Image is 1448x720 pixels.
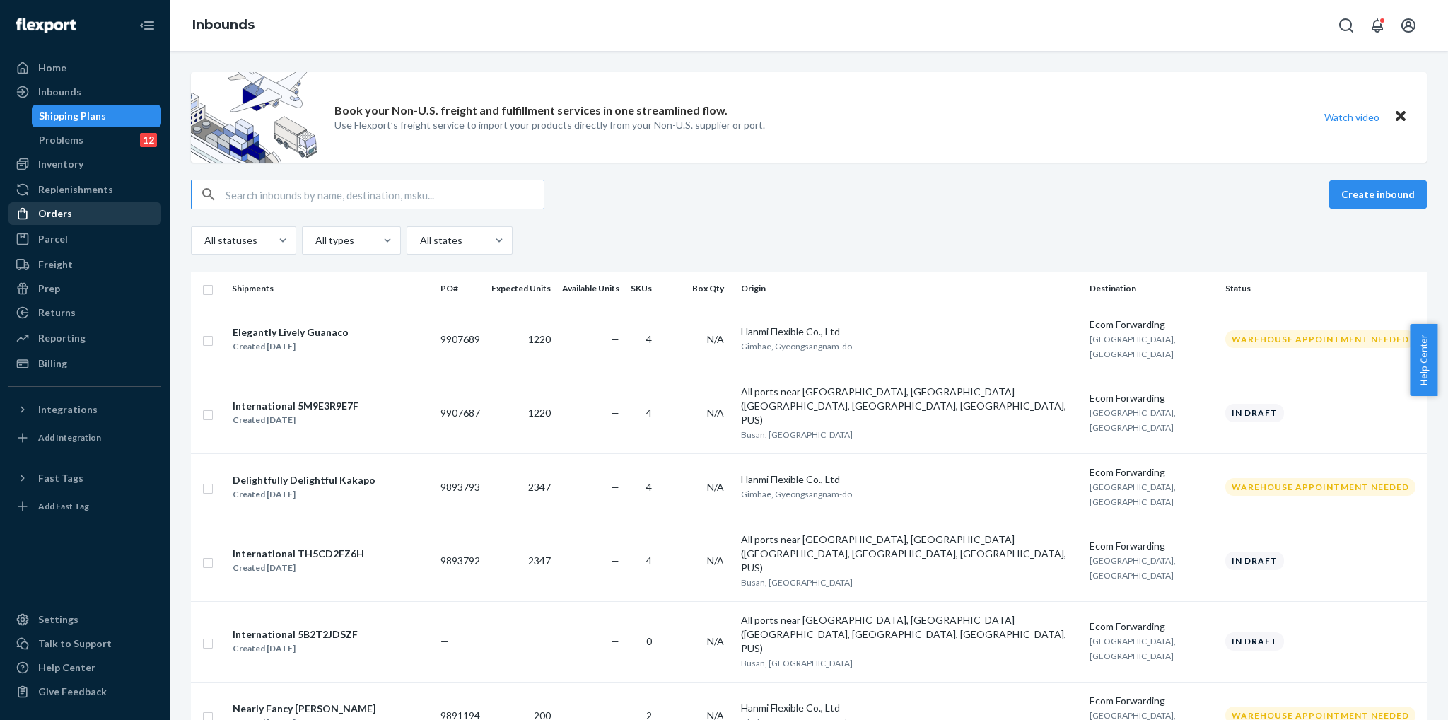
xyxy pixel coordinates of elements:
[181,5,266,46] ol: breadcrumbs
[556,272,625,306] th: Available Units
[741,489,852,499] span: Gimhae, Gyeongsangnam-do
[8,202,161,225] a: Orders
[32,105,162,127] a: Shipping Plans
[8,57,161,79] a: Home
[1090,334,1176,359] span: [GEOGRAPHIC_DATA], [GEOGRAPHIC_DATA]
[38,471,83,485] div: Fast Tags
[1363,11,1391,40] button: Open notifications
[38,232,68,246] div: Parcel
[1225,632,1284,650] div: In draft
[38,257,73,272] div: Freight
[741,341,852,352] span: Gimhae, Gyeongsangnam-do
[707,635,724,647] span: N/A
[38,685,107,699] div: Give Feedback
[435,373,486,453] td: 9907687
[32,129,162,151] a: Problems12
[528,407,551,419] span: 1220
[646,481,652,493] span: 4
[1410,324,1437,396] button: Help Center
[1090,620,1214,634] div: Ecom Forwarding
[233,547,364,561] div: International TH5CD2FZ6H
[38,431,101,443] div: Add Integration
[203,233,204,248] input: All statuses
[8,632,161,655] a: Talk to Support
[38,331,86,345] div: Reporting
[435,521,486,601] td: 9893792
[1090,555,1176,581] span: [GEOGRAPHIC_DATA], [GEOGRAPHIC_DATA]
[611,635,619,647] span: —
[233,702,376,716] div: Nearly Fancy [PERSON_NAME]
[1391,107,1410,127] button: Close
[8,352,161,375] a: Billing
[16,18,76,33] img: Flexport logo
[38,182,113,197] div: Replenishments
[1220,272,1427,306] th: Status
[741,577,853,588] span: Busan, [GEOGRAPHIC_DATA]
[611,554,619,567] span: —
[440,635,449,647] span: —
[140,133,157,147] div: 12
[8,398,161,421] button: Integrations
[233,413,358,427] div: Created [DATE]
[1090,391,1214,405] div: Ecom Forwarding
[8,680,161,703] button: Give Feedback
[741,658,853,668] span: Busan, [GEOGRAPHIC_DATA]
[8,327,161,349] a: Reporting
[528,481,551,493] span: 2347
[38,500,89,512] div: Add Fast Tag
[8,277,161,300] a: Prep
[233,473,375,487] div: Delightfully Delightful Kakapo
[435,272,486,306] th: PO#
[1329,180,1427,209] button: Create inbound
[1394,11,1423,40] button: Open account menu
[735,272,1085,306] th: Origin
[8,253,161,276] a: Freight
[133,11,161,40] button: Close Navigation
[419,233,420,248] input: All states
[1225,330,1415,348] div: Warehouse Appointment Needed
[1332,11,1360,40] button: Open Search Box
[8,608,161,631] a: Settings
[8,81,161,103] a: Inbounds
[39,109,106,123] div: Shipping Plans
[611,333,619,345] span: —
[233,339,349,354] div: Created [DATE]
[39,133,83,147] div: Problems
[741,385,1079,427] div: All ports near [GEOGRAPHIC_DATA], [GEOGRAPHIC_DATA] ([GEOGRAPHIC_DATA], [GEOGRAPHIC_DATA], [GEOGR...
[1090,318,1214,332] div: Ecom Forwarding
[233,487,375,501] div: Created [DATE]
[38,85,81,99] div: Inbounds
[741,429,853,440] span: Busan, [GEOGRAPHIC_DATA]
[646,554,652,567] span: 4
[611,481,619,493] span: —
[528,333,551,345] span: 1220
[38,157,83,171] div: Inventory
[646,333,652,345] span: 4
[8,178,161,201] a: Replenishments
[8,301,161,324] a: Returns
[233,627,358,641] div: International 5B2T2JDSZF
[8,467,161,489] button: Fast Tags
[1090,636,1176,661] span: [GEOGRAPHIC_DATA], [GEOGRAPHIC_DATA]
[1084,272,1220,306] th: Destination
[741,533,1079,575] div: All ports near [GEOGRAPHIC_DATA], [GEOGRAPHIC_DATA] ([GEOGRAPHIC_DATA], [GEOGRAPHIC_DATA], [GEOGR...
[435,306,486,373] td: 9907689
[334,103,728,119] p: Book your Non-U.S. freight and fulfillment services in one streamlined flow.
[38,61,66,75] div: Home
[233,641,358,656] div: Created [DATE]
[334,118,765,132] p: Use Flexport’s freight service to import your products directly from your Non-U.S. supplier or port.
[707,481,724,493] span: N/A
[1225,404,1284,422] div: In draft
[741,325,1079,339] div: Hanmi Flexible Co., Ltd
[38,281,60,296] div: Prep
[1090,694,1214,708] div: Ecom Forwarding
[741,472,1079,487] div: Hanmi Flexible Co., Ltd
[38,661,95,675] div: Help Center
[226,180,544,209] input: Search inbounds by name, destination, msku...
[707,407,724,419] span: N/A
[192,17,255,33] a: Inbounds
[625,272,663,306] th: SKUs
[741,701,1079,715] div: Hanmi Flexible Co., Ltd
[741,613,1079,656] div: All ports near [GEOGRAPHIC_DATA], [GEOGRAPHIC_DATA] ([GEOGRAPHIC_DATA], [GEOGRAPHIC_DATA], [GEOGR...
